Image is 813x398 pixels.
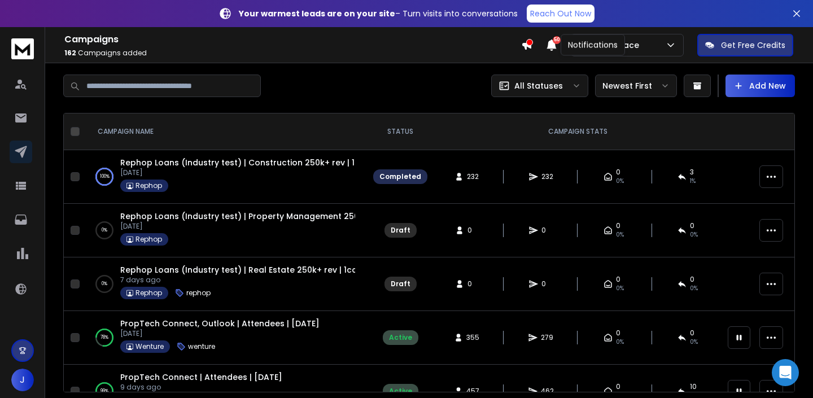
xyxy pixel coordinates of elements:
p: [DATE] [120,168,355,177]
p: All Statuses [514,80,563,91]
span: 232 [467,172,479,181]
span: 457 [466,387,479,396]
td: 100%Rephop Loans (Industry test) | Construction 250k+ rev | 1contact | [DATE][DATE]Rephop [84,150,366,204]
span: 0 [690,329,694,338]
button: J [11,369,34,391]
span: 0% [690,230,698,239]
div: Notifications [561,34,625,56]
p: 9 days ago [120,383,282,392]
p: wenture [188,342,215,351]
th: CAMPAIGN NAME [84,113,366,150]
p: Rephop [135,181,162,190]
span: 0% [616,338,624,347]
span: 0 [616,329,620,338]
a: PropTech Connect | Attendees | [DATE] [120,371,282,383]
span: 0 [690,275,694,284]
p: [DATE] [120,222,355,231]
th: CAMPAIGN STATS [434,113,721,150]
span: 279 [541,333,553,342]
td: 0%Rephop Loans (Industry test) | Property Management 250k+ rev | 1contact | [DATE][DATE]Rephop [84,204,366,257]
a: PropTech Connect, Outlook | Attendees | [DATE] [120,318,320,329]
span: 355 [466,333,479,342]
p: – Turn visits into conversations [239,8,518,19]
h1: Campaigns [64,33,521,46]
p: [DATE] [120,329,320,338]
span: 0 [541,279,553,288]
span: 0 [616,221,620,230]
strong: Your warmest leads are on your site [239,8,395,19]
span: 10 [690,382,697,391]
p: Get Free Credits [721,40,785,51]
a: Reach Out Now [527,5,595,23]
span: 0 [616,168,620,177]
span: 0 [690,221,694,230]
a: Rephop Loans (Industry test) | Construction 250k+ rev | 1contact | [DATE] [120,157,423,168]
img: logo [11,38,34,59]
span: 0% [616,284,624,293]
span: 0% [616,230,624,239]
span: 3 [690,168,694,177]
div: Draft [391,226,410,235]
td: 0%Rephop Loans (Industry test) | Real Estate 250k+ rev | 1contact | [DATE]7 days agoRephoprephop [84,257,366,311]
p: rephop [186,288,211,298]
span: 50 [553,36,561,44]
span: 0 [541,226,553,235]
span: 162 [64,48,76,58]
div: Completed [379,172,421,181]
span: 0 [467,226,479,235]
span: 0% [616,177,624,186]
p: Rephop [135,235,162,244]
span: 0 [616,382,620,391]
span: 0 % [690,338,698,347]
button: Newest First [595,75,677,97]
div: Active [389,333,412,342]
p: 7 days ago [120,275,355,285]
div: Draft [391,279,410,288]
th: STATUS [366,113,434,150]
p: 0 % [102,278,107,290]
span: 232 [541,172,553,181]
span: 0% [690,284,698,293]
span: 462 [541,387,554,396]
p: Rephop [135,288,162,298]
div: Open Intercom Messenger [772,359,799,386]
a: Rephop Loans (Industry test) | Property Management 250k+ rev | 1contact | [DATE] [120,211,462,222]
p: 0 % [102,225,107,236]
p: Wenture [135,342,164,351]
p: 99 % [100,386,108,397]
a: Rephop Loans (Industry test) | Real Estate 250k+ rev | 1contact | [DATE] [120,264,415,275]
p: 78 % [100,332,108,343]
p: 100 % [100,171,110,182]
span: 1 % [690,177,696,186]
span: 0 [616,275,620,284]
p: Campaigns added [64,49,521,58]
button: Get Free Credits [697,34,793,56]
td: 78%PropTech Connect, Outlook | Attendees | [DATE][DATE]Wenturewenture [84,311,366,365]
button: Add New [725,75,795,97]
div: Active [389,387,412,396]
p: Reach Out Now [530,8,591,19]
span: 0 [467,279,479,288]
